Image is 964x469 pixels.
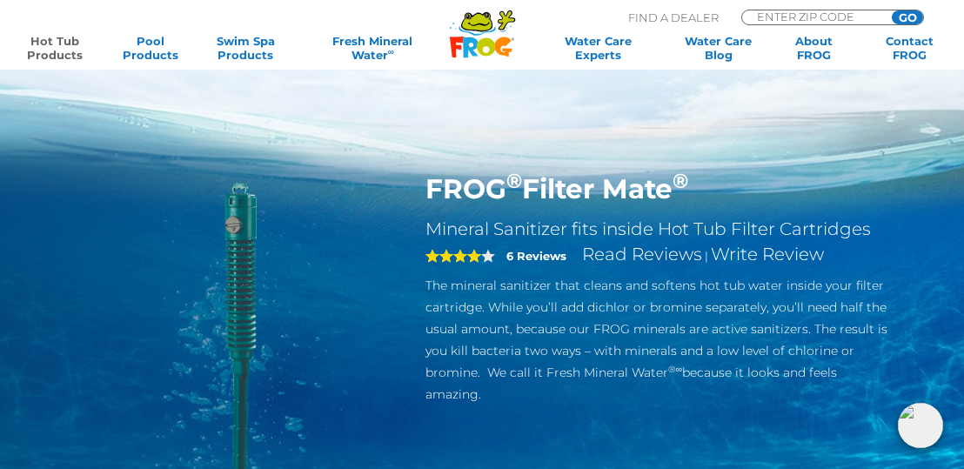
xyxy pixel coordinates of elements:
input: GO [892,10,923,24]
a: Swim SpaProducts [209,34,283,62]
a: Hot TubProducts [17,34,91,62]
p: The mineral sanitizer that cleans and softens hot tub water inside your filter cartridge. While y... [425,275,887,405]
strong: 6 Reviews [506,249,566,263]
a: PoolProducts [113,34,187,62]
span: 4 [425,249,481,263]
a: Write Review [711,244,824,265]
sup: ®∞ [668,364,683,375]
sup: ∞ [388,47,394,57]
sup: ® [673,168,688,193]
a: ContactFROG [873,34,947,62]
a: Read Reviews [582,244,702,265]
p: Find A Dealer [628,10,719,25]
a: Fresh MineralWater∞ [305,34,441,62]
span: | [705,249,708,263]
a: Water CareBlog [681,34,755,62]
input: Zip Code Form [755,10,873,23]
img: openIcon [898,403,943,448]
a: Water CareExperts [536,34,659,62]
a: AboutFROG [777,34,851,62]
sup: ® [506,168,522,193]
h2: Mineral Sanitizer fits inside Hot Tub Filter Cartridges [425,218,887,240]
h1: FROG Filter Mate [425,172,887,205]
